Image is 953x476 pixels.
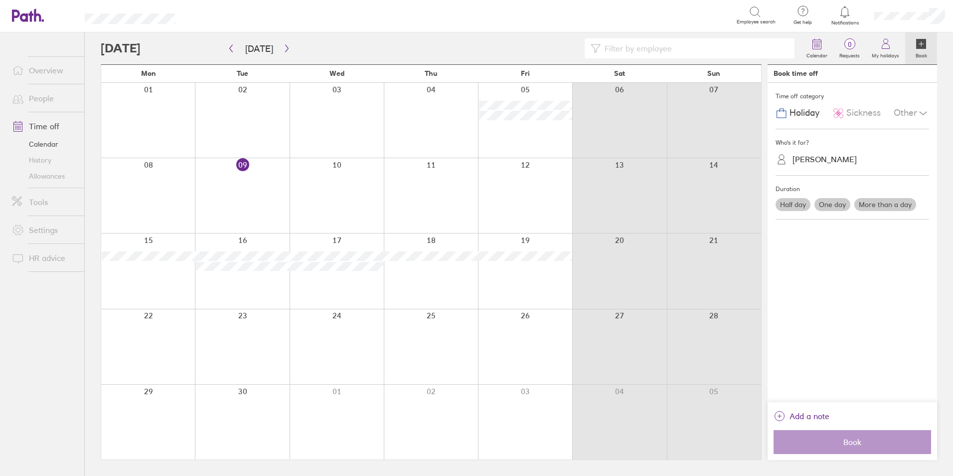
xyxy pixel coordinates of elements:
button: Add a note [774,408,829,424]
div: Time off category [776,89,929,104]
button: [DATE] [237,40,281,57]
span: Wed [329,69,344,77]
span: Sickness [846,108,881,118]
span: Thu [425,69,437,77]
label: Calendar [800,50,833,59]
a: Settings [4,220,84,240]
a: Time off [4,116,84,136]
div: Search [202,10,228,19]
div: Other [894,104,929,123]
a: Calendar [800,32,833,64]
span: Fri [521,69,530,77]
a: Notifications [829,5,861,26]
span: Employee search [737,19,776,25]
a: Tools [4,192,84,212]
label: My holidays [866,50,905,59]
span: Sat [614,69,625,77]
a: People [4,88,84,108]
a: 0Requests [833,32,866,64]
span: 0 [833,40,866,48]
span: Get help [787,19,819,25]
label: Requests [833,50,866,59]
a: Overview [4,60,84,80]
div: Duration [776,182,929,197]
a: Book [905,32,937,64]
span: Book [781,438,924,447]
label: Half day [776,198,810,211]
label: One day [814,198,850,211]
span: Tue [237,69,248,77]
label: Book [910,50,933,59]
input: Filter by employee [601,39,789,58]
label: More than a day [854,198,916,211]
div: Book time off [774,69,818,77]
div: Who's it for? [776,135,929,150]
a: HR advice [4,248,84,268]
span: Notifications [829,20,861,26]
span: Sun [707,69,720,77]
a: My holidays [866,32,905,64]
a: Allowances [4,168,84,184]
span: Holiday [790,108,819,118]
a: Calendar [4,136,84,152]
div: [PERSON_NAME] [793,155,857,164]
span: Mon [141,69,156,77]
a: History [4,152,84,168]
span: Add a note [790,408,829,424]
button: Book [774,430,931,454]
